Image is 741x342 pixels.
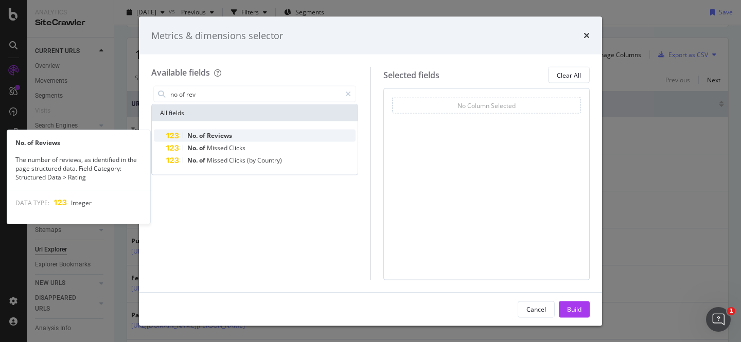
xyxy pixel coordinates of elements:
[247,156,257,165] span: (by
[151,29,283,42] div: Metrics & dimensions selector
[139,16,602,326] div: modal
[229,143,245,152] span: Clicks
[7,138,150,147] div: No. of Reviews
[559,301,590,317] button: Build
[526,304,546,313] div: Cancel
[207,131,232,140] span: Reviews
[727,307,735,315] span: 1
[457,101,516,110] div: No Column Selected
[557,70,581,79] div: Clear All
[548,67,590,83] button: Clear All
[7,155,150,182] div: The number of reviews, as identified in the page structured data. Field Category: Structured Data...
[199,143,207,152] span: of
[169,86,341,102] input: Search by field name
[199,156,207,165] span: of
[584,29,590,42] div: times
[257,156,282,165] span: Country)
[207,156,229,165] span: Missed
[152,105,358,121] div: All fields
[383,69,439,81] div: Selected fields
[229,156,247,165] span: Clicks
[187,131,199,140] span: No.
[151,67,210,78] div: Available fields
[199,131,207,140] span: of
[187,156,199,165] span: No.
[706,307,731,332] iframe: Intercom live chat
[567,304,581,313] div: Build
[187,143,199,152] span: No.
[207,143,229,152] span: Missed
[518,301,555,317] button: Cancel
